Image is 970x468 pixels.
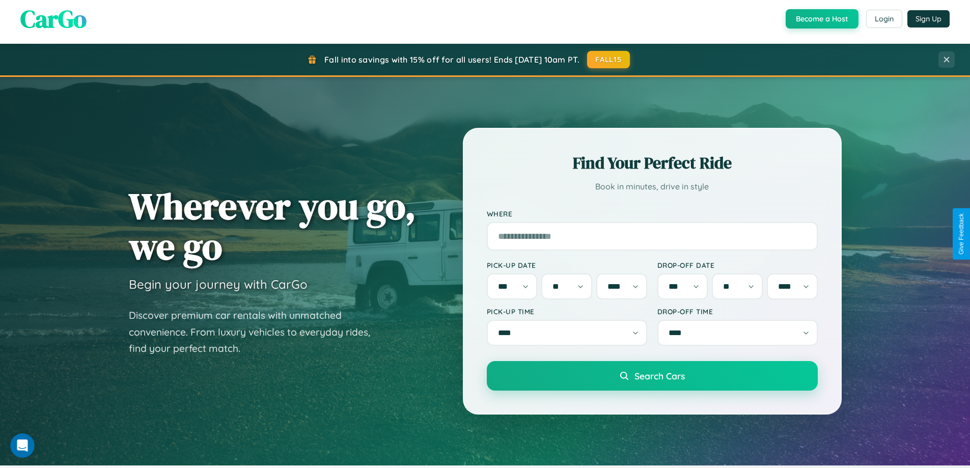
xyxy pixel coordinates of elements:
h3: Begin your journey with CarGo [129,277,308,292]
h2: Find Your Perfect Ride [487,152,818,174]
span: Fall into savings with 15% off for all users! Ends [DATE] 10am PT. [324,54,579,65]
button: Sign Up [907,10,950,27]
p: Discover premium car rentals with unmatched convenience. From luxury vehicles to everyday rides, ... [129,307,383,357]
span: CarGo [20,2,87,36]
button: Search Cars [487,361,818,391]
span: Search Cars [634,370,685,381]
label: Pick-up Time [487,307,647,316]
button: Login [866,10,902,28]
iframe: Intercom live chat [10,433,35,458]
button: FALL15 [587,51,630,68]
p: Book in minutes, drive in style [487,179,818,194]
label: Drop-off Date [657,261,818,269]
label: Drop-off Time [657,307,818,316]
button: Become a Host [786,9,858,29]
div: Give Feedback [958,213,965,255]
label: Where [487,209,818,218]
label: Pick-up Date [487,261,647,269]
h1: Wherever you go, we go [129,186,416,266]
